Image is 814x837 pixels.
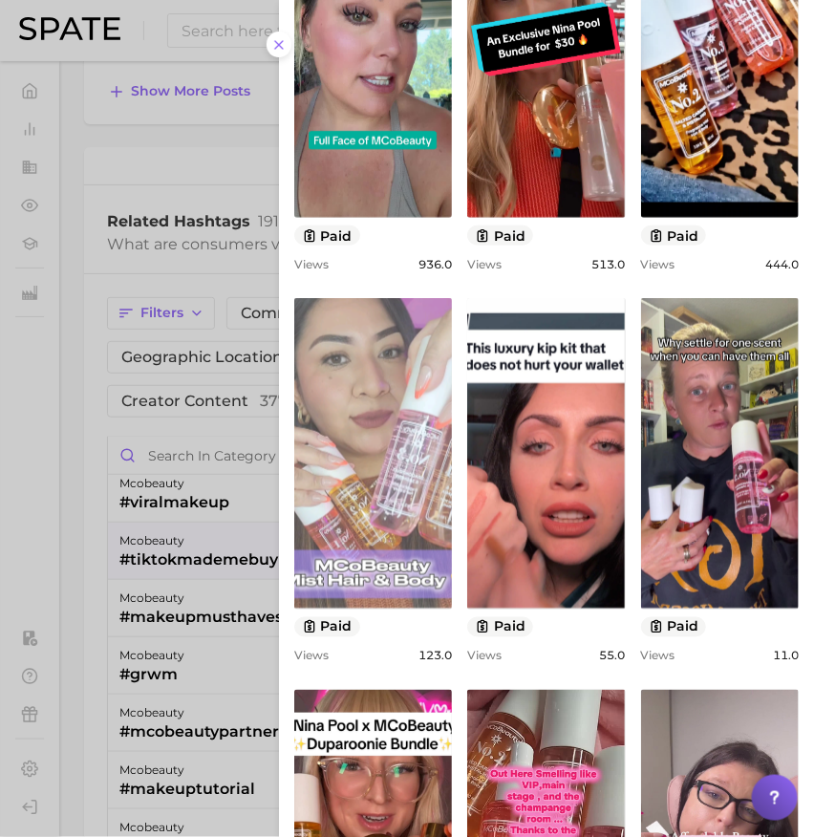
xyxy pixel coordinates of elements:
button: paid [641,225,707,246]
button: paid [294,225,360,246]
span: Views [294,649,329,663]
span: Views [467,649,502,663]
button: paid [467,225,533,246]
span: Views [641,649,675,663]
span: Views [294,257,329,271]
span: Views [641,257,675,271]
span: 444.0 [765,257,799,271]
span: Views [467,257,502,271]
span: 11.0 [773,649,799,663]
button: paid [467,617,533,637]
span: 936.0 [418,257,452,271]
span: 55.0 [600,649,626,663]
span: 513.0 [592,257,626,271]
span: 123.0 [418,649,452,663]
button: paid [641,617,707,637]
button: paid [294,617,360,637]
